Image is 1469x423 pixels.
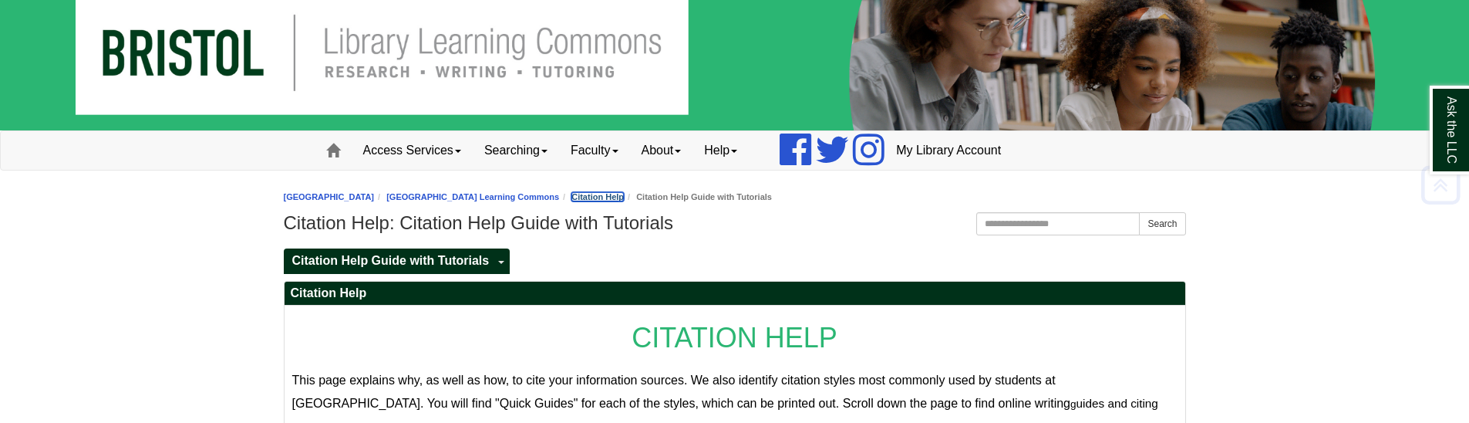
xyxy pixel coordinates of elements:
a: [GEOGRAPHIC_DATA] [284,192,375,201]
a: [GEOGRAPHIC_DATA] Learning Commons [386,192,559,201]
span: This page explains why, as well as how, to cite your information sources. We also identify citati... [292,374,1076,410]
a: Access Services [352,131,473,170]
span: g [1070,398,1076,410]
a: Back to Top [1416,174,1465,195]
h1: Citation Help: Citation Help Guide with Tutorials [284,212,1186,234]
a: Citation Help Guide with Tutorials [284,249,494,274]
nav: breadcrumb [284,190,1186,205]
a: Faculty [559,131,630,170]
span: Citation Help Guide with Tutorials [292,254,490,267]
a: My Library Account [884,131,1012,170]
span: CITATION HELP [632,322,837,354]
h2: Citation Help [285,282,1185,306]
a: About [630,131,693,170]
a: Help [692,131,749,170]
a: Searching [473,131,559,170]
button: Search [1139,212,1185,235]
a: Citation Help [571,192,624,201]
li: Citation Help Guide with Tutorials [624,190,772,205]
div: Guide Pages [284,247,1186,273]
